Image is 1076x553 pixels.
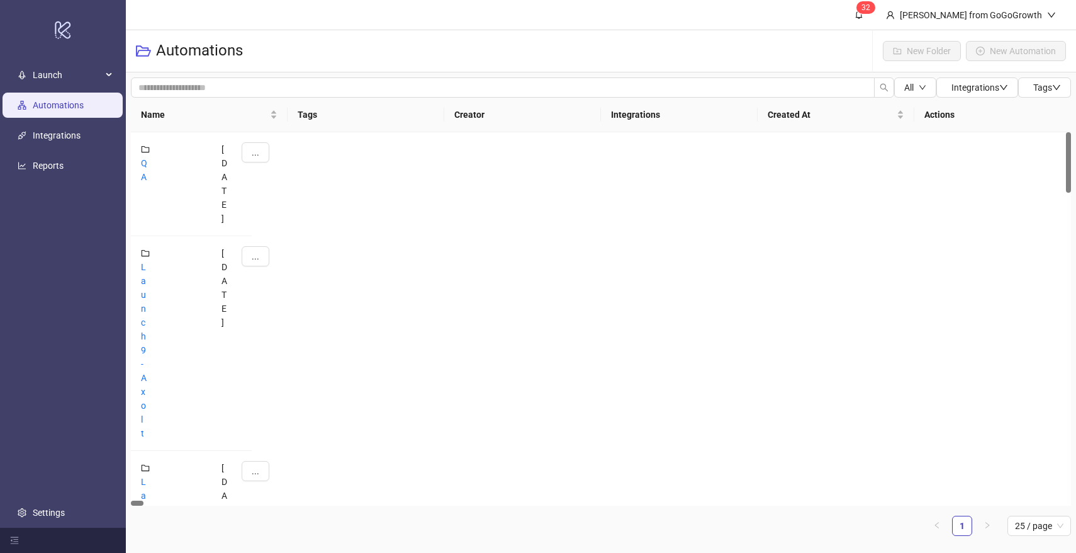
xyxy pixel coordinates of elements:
[919,84,926,91] span: down
[10,536,19,545] span: menu-fold
[927,516,947,536] button: left
[894,77,936,98] button: Alldown
[141,108,267,122] span: Name
[141,249,150,258] span: folder
[252,251,259,261] span: ...
[136,43,151,59] span: folder-open
[242,246,269,266] button: ...
[977,516,997,536] li: Next Page
[886,11,895,20] span: user
[33,100,84,110] a: Automations
[33,161,64,171] a: Reports
[1052,83,1061,92] span: down
[242,461,269,481] button: ...
[861,3,866,12] span: 3
[444,98,601,132] th: Creator
[977,516,997,536] button: right
[856,1,875,14] sup: 32
[141,158,147,182] a: QA
[952,516,972,536] li: 1
[252,466,259,476] span: ...
[895,8,1047,22] div: [PERSON_NAME] from GoGoGrowth
[211,132,232,236] div: [DATE]
[936,77,1018,98] button: Integrationsdown
[880,83,888,92] span: search
[33,130,81,140] a: Integrations
[951,83,1008,93] span: Integrations
[33,62,102,88] span: Launch
[242,142,269,162] button: ...
[141,145,150,154] span: folder
[1018,77,1071,98] button: Tagsdown
[131,98,288,132] th: Name
[914,98,1071,132] th: Actions
[1015,516,1063,535] span: 25 / page
[768,108,894,122] span: Created At
[211,236,232,451] div: [DATE]
[288,98,444,132] th: Tags
[883,41,961,61] button: New Folder
[1047,11,1056,20] span: down
[927,516,947,536] li: Previous Page
[984,522,991,529] span: right
[18,71,26,79] span: rocket
[904,83,914,93] span: All
[866,3,870,12] span: 2
[1033,83,1061,93] span: Tags
[33,508,65,518] a: Settings
[966,41,1066,61] button: New Automation
[601,98,758,132] th: Integrations
[141,464,150,472] span: folder
[252,147,259,157] span: ...
[999,83,1008,92] span: down
[1007,516,1071,536] div: Page Size
[953,516,972,535] a: 1
[758,98,914,132] th: Created At
[855,10,863,19] span: bell
[141,262,147,438] a: Launch 9 - Axolt
[156,41,243,61] h3: Automations
[933,522,941,529] span: left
